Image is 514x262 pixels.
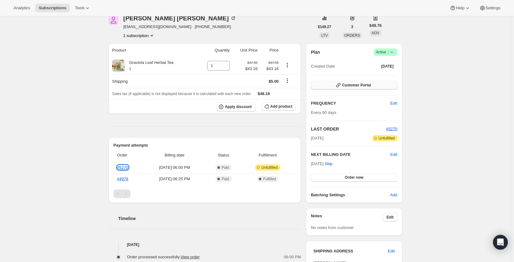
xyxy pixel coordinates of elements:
span: Subscriptions [39,6,66,10]
button: Customer Portal [311,81,397,89]
span: 06:00 PM [284,254,301,260]
small: $47.95 [247,61,258,64]
a: #5270 [386,127,397,131]
button: Apply discount [216,102,255,111]
span: [EMAIL_ADDRESS][DOMAIN_NAME] · [PHONE_NUMBER] [123,24,236,30]
img: product img [112,60,125,72]
a: View order [181,255,200,259]
span: Fulfilled [263,177,276,181]
h2: Payment attempts [114,142,296,148]
span: AOV [371,31,379,35]
span: Skip [325,161,332,167]
span: $149.27 [318,24,331,29]
span: Anne Bocchino [109,15,118,25]
button: Skip [321,159,336,169]
span: Edit [388,248,395,254]
th: Quantity [197,44,231,57]
span: $49.76 [369,23,382,29]
button: Help [446,4,474,12]
span: $5.00 [269,79,279,84]
h6: Batching Settings [311,192,390,198]
button: $149.27 [314,23,335,31]
span: No notes from customer [311,225,354,230]
button: #5270 [386,126,397,132]
span: Status [208,152,239,158]
span: Unfulfilled [261,165,278,170]
span: Unfulfilled [379,136,395,141]
button: Edit [383,213,397,222]
small: $47.95 [268,61,279,64]
span: $48.16 [258,91,270,96]
small: 1 [129,67,131,71]
button: Edit [384,246,398,256]
span: Order now [345,175,363,180]
th: Order [114,148,143,162]
span: Created Date [311,63,335,69]
div: [PERSON_NAME] [PERSON_NAME] [123,15,236,21]
span: Analytics [14,6,30,10]
h3: Notes [311,213,383,222]
span: Customer Portal [342,83,371,88]
span: ORDERS [344,33,360,38]
span: [DATE] [381,64,394,69]
span: [DATE] · 06:25 PM [145,176,204,182]
th: Unit Price [232,44,259,57]
button: Add [386,190,401,200]
th: Price [259,44,281,57]
span: [DATE] [311,135,323,141]
span: Settings [486,6,500,10]
span: Add product [270,104,292,109]
h2: LAST ORDER [311,126,386,132]
div: Open Intercom Messenger [493,235,508,250]
button: [DATE] [378,62,397,71]
button: Edit [390,152,397,158]
button: Subscriptions [35,4,70,12]
h2: FREQUENCY [311,100,390,106]
span: Edit [387,215,394,220]
span: Billing date [145,152,204,158]
button: Edit [387,98,401,108]
th: Product [109,44,197,57]
h4: [DATE] [109,242,301,248]
button: 3 [347,23,357,31]
nav: Pagination [114,189,296,198]
h2: Plan [311,49,320,55]
button: Tools [71,4,94,12]
span: Paid [222,165,229,170]
span: Active [376,49,395,55]
button: Order now [311,173,397,182]
button: Shipping actions [282,77,292,84]
button: Product actions [123,32,155,39]
span: $43.16 [245,66,258,72]
span: | [388,50,388,55]
button: Add product [262,102,296,111]
span: [DATE] · [311,161,332,166]
span: $43.16 [261,66,279,72]
a: #4978 [117,177,128,181]
span: Paid [222,177,229,181]
button: Settings [476,4,504,12]
div: Graviola Leaf Herbal Tea [125,60,174,72]
span: Edit [390,100,397,106]
span: Sales tax (if applicable) is not displayed because it is calculated with each new order. [112,92,252,96]
span: Add [390,192,397,198]
span: Fulfillment [243,152,292,158]
span: Apply discount [225,104,252,109]
button: Product actions [282,62,292,69]
h2: NEXT BILLING DATE [311,152,390,158]
span: [DATE] · 06:00 PM [145,164,204,171]
span: 3 [351,24,353,29]
span: LTV [321,33,328,38]
h2: Timeline [118,215,301,222]
span: Tools [75,6,84,10]
th: Shipping [109,74,197,88]
span: Every 90 days [311,110,336,115]
span: Help [456,6,464,10]
span: Order processed successfully. [127,255,200,259]
button: Analytics [10,4,34,12]
a: #5270 [117,165,128,170]
h3: SHIPPING ADDRESS [313,248,388,254]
